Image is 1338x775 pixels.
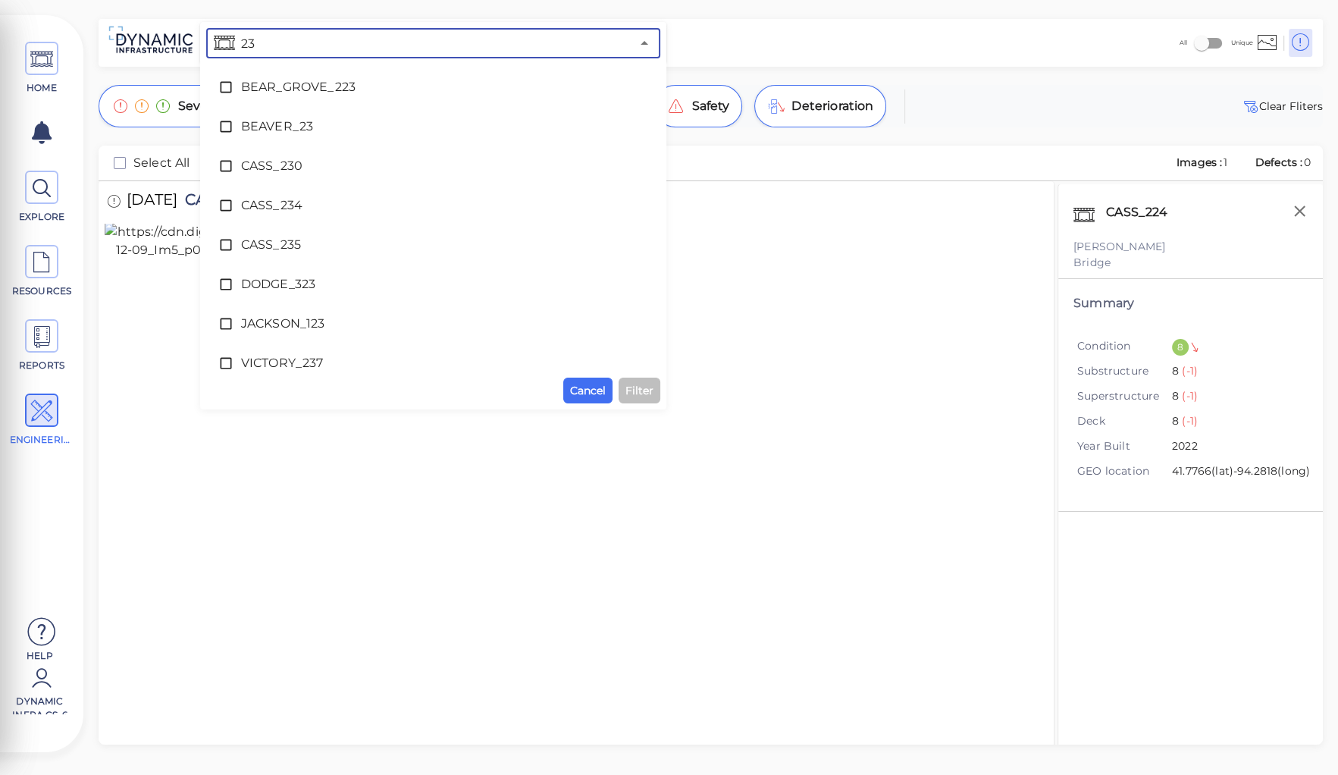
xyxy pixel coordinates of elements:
[1172,463,1310,481] span: 41.7766 (lat) -94.2818 (long)
[10,359,74,372] span: REPORTS
[1077,363,1172,379] span: Substructure
[634,33,655,54] button: Close
[691,97,729,115] span: Safety
[619,378,660,403] button: Filter
[1304,155,1311,169] span: 0
[241,354,625,372] span: VICTORY_237
[570,381,606,400] span: Cancel
[241,157,625,175] span: CASS_230
[8,245,76,298] a: RESOURCES
[1077,388,1172,404] span: Superstructure
[1172,413,1296,431] span: 8
[1179,389,1198,403] span: (-1)
[1172,363,1296,381] span: 8
[241,196,625,215] span: CASS_234
[8,394,76,447] a: ENGINEERING
[10,433,74,447] span: ENGINEERING
[8,319,76,372] a: REPORTS
[1254,155,1304,169] span: Defects :
[10,210,74,224] span: EXPLORE
[625,381,653,400] span: Filter
[1179,28,1252,58] div: All Unique
[563,378,613,403] button: Cancel
[10,81,74,95] span: HOME
[241,315,625,333] span: JACKSON_123
[178,97,227,115] span: Severity
[241,78,625,96] span: BEAR_GROVE_223
[1073,239,1308,255] div: [PERSON_NAME]
[1274,707,1327,764] iframe: Chat
[791,97,873,115] span: Deterioration
[1172,438,1296,456] span: 2022
[8,649,72,661] span: Help
[10,284,74,298] span: RESOURCES
[1102,199,1187,231] div: CASS_224
[8,42,76,95] a: HOME
[8,171,76,224] a: EXPLORE
[127,192,177,212] span: [DATE]
[1073,294,1308,312] div: Summary
[177,192,260,212] span: CASS_224
[1172,388,1296,406] span: 8
[1241,97,1323,115] button: Clear Fliters
[105,223,408,278] img: https://cdn.diglobal.tech/optimized/3994/2024-12-09_Im5_p0000_i0013_image_index_1.png?asgd=3994
[8,695,72,714] span: Dynamic Infra CS-6
[241,236,625,254] span: CASS_235
[1179,414,1198,428] span: (-1)
[1224,155,1227,169] span: 1
[1179,364,1198,378] span: (-1)
[1077,413,1172,429] span: Deck
[1175,155,1224,169] span: Images :
[241,118,625,136] span: BEAVER_23
[1077,438,1172,454] span: Year Built
[1077,338,1172,354] span: Condition
[1077,463,1172,479] span: GEO location
[1073,255,1308,271] div: Bridge
[241,275,625,293] span: DODGE_323
[1172,339,1189,356] div: 8
[133,154,190,172] span: Select All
